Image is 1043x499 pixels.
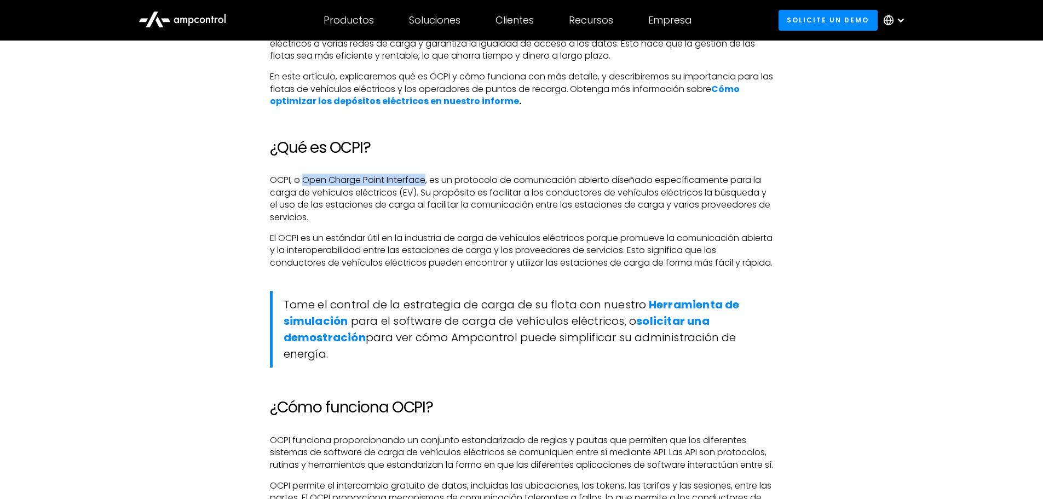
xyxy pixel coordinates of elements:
a: Herramienta de simulación [284,297,740,329]
div: Empresa [648,14,692,26]
div: Soluciones [409,14,460,26]
div: Clientes [495,14,534,26]
div: Productos [324,14,374,26]
p: En este artículo, explicaremos qué es OCPI y cómo funciona con más detalle, y describiremos su im... [270,71,774,107]
a: Solicite un demo [779,10,878,30]
blockquote: Tome el control de la estrategia de carga de su flota con nuestro para el software de carga de ve... [270,291,774,368]
strong: . [519,95,521,107]
p: OCPI funciona proporcionando un conjunto estandarizado de reglas y pautas que permiten que los di... [270,434,774,471]
h2: ¿Cómo funciona OCPI? [270,398,774,417]
div: Recursos [569,14,613,26]
p: El OCPI es un estándar útil en la industria de carga de vehículos eléctricos porque promueve la c... [270,232,774,269]
a: Cómo optimizar los depósitos eléctricos en nuestro informe [270,83,740,107]
h2: ¿Qué es OCPI? [270,139,774,157]
p: La interfaz de punto de recarga abierta es importante porque simplifica el acceso de los operador... [270,25,774,62]
a: solicitar una demostración [284,313,710,345]
p: OCPI, o Open Charge Point Interface, es un protocolo de comunicación abierto diseñado específicam... [270,174,774,223]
